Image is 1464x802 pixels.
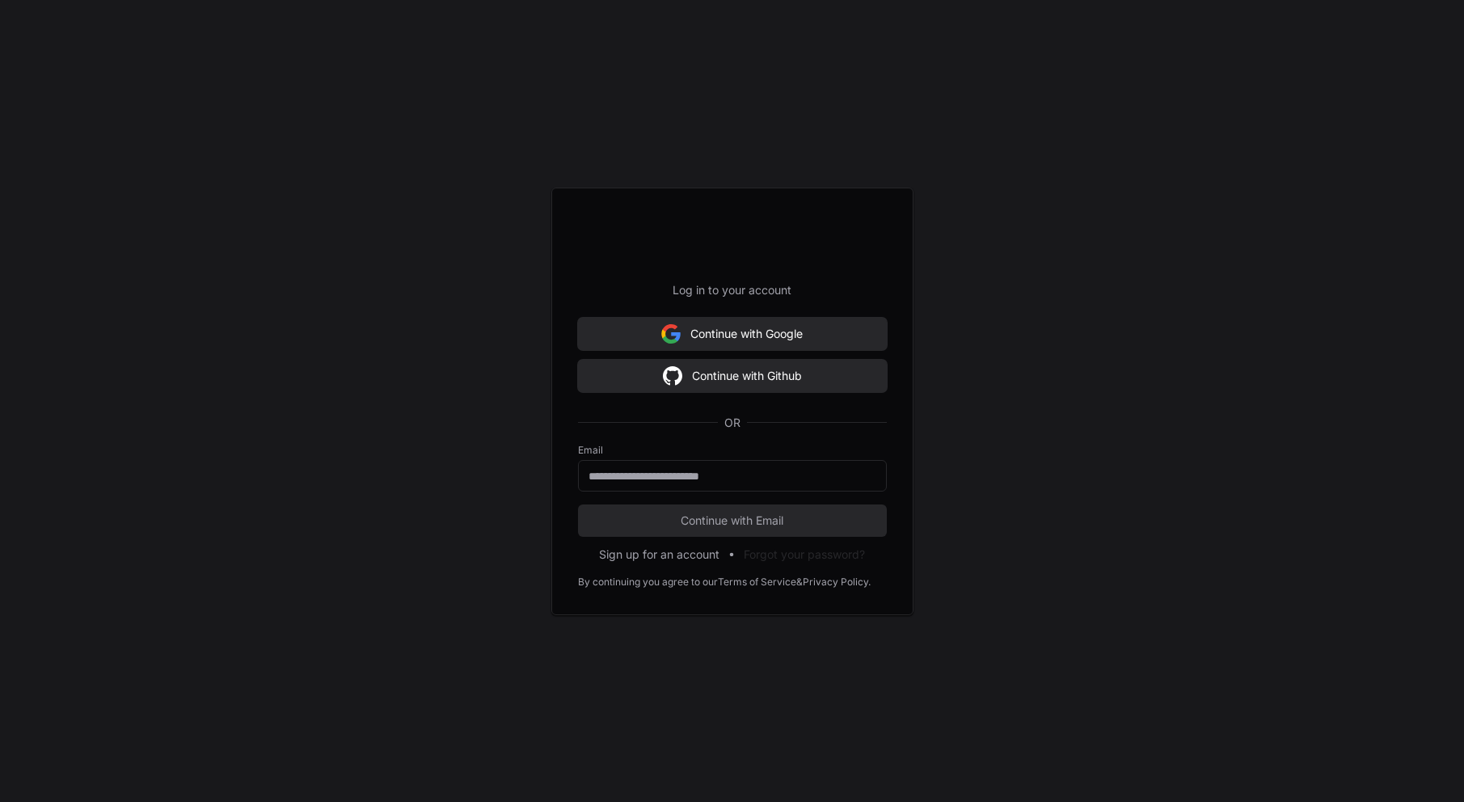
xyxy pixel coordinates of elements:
[744,547,865,563] button: Forgot your password?
[718,576,796,589] a: Terms of Service
[578,504,887,537] button: Continue with Email
[661,318,681,350] img: Sign in with google
[578,513,887,529] span: Continue with Email
[578,318,887,350] button: Continue with Google
[578,444,887,457] label: Email
[599,547,719,563] button: Sign up for an account
[718,415,747,431] span: OR
[803,576,871,589] a: Privacy Policy.
[578,360,887,392] button: Continue with Github
[578,576,718,589] div: By continuing you agree to our
[578,282,887,298] p: Log in to your account
[663,360,682,392] img: Sign in with google
[796,576,803,589] div: &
